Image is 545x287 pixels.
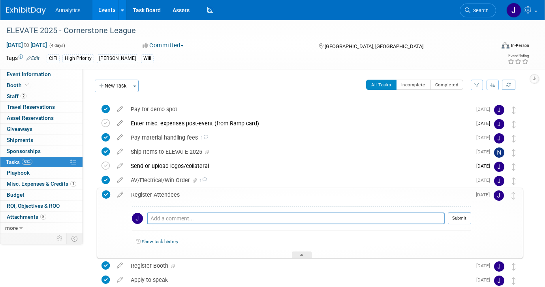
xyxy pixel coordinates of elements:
div: [PERSON_NAME] [97,54,138,63]
a: Misc. Expenses & Credits1 [0,179,83,189]
span: [DATE] [476,192,494,198]
a: edit [113,120,127,127]
a: edit [113,177,127,184]
div: ELEVATE 2025 - Cornerstone League [4,24,485,38]
span: 1 [198,178,207,183]
a: edit [113,262,127,269]
span: [GEOGRAPHIC_DATA], [GEOGRAPHIC_DATA] [325,43,423,49]
a: Giveaways [0,124,83,134]
button: Completed [430,80,464,90]
a: Show task history [142,239,178,244]
span: Attachments [7,214,46,220]
button: Submit [448,212,471,224]
span: Search [470,7,489,13]
td: Personalize Event Tab Strip [53,233,67,244]
div: Will [141,54,154,63]
a: Asset Reservations [0,113,83,123]
span: Playbook [7,170,30,176]
span: [DATE] [476,121,494,126]
span: Misc. Expenses & Credits [7,181,76,187]
span: 1 [198,136,208,141]
a: Sponsorships [0,146,83,157]
span: 2 [21,93,26,99]
div: Register Booth [127,259,472,272]
span: [DATE] [476,135,494,140]
div: In-Person [511,43,529,48]
a: edit [113,134,127,141]
a: Shipments [0,135,83,145]
div: Pay for demo spot [127,102,472,116]
i: Move task [512,163,516,171]
a: edit [113,162,127,170]
img: Julie Grisanti-Cieslak [494,176,504,186]
button: All Tasks [366,80,397,90]
a: edit [113,148,127,155]
span: to [23,42,30,48]
i: Move task [512,263,516,270]
div: Register Attendees [127,188,471,201]
span: [DATE] [476,177,494,183]
span: Tasks [6,159,32,165]
span: more [5,225,18,231]
img: Julie Grisanti-Cieslak [494,119,504,129]
button: Committed [140,41,187,50]
img: Julie Grisanti-Cieslak [506,3,521,18]
a: Refresh [502,80,515,90]
img: Julie Grisanti-Cieslak [494,162,504,172]
span: [DATE] [476,106,494,112]
a: Attachments8 [0,212,83,222]
span: Staff [7,93,26,99]
div: Ship Items to ELEVATE 2025 [127,145,472,158]
div: High Priority [62,54,94,63]
i: Move task [512,106,516,114]
a: Playbook [0,168,83,178]
div: Enter misc. expenses post-event (from Ramp card) [127,117,472,130]
img: ExhibitDay [6,7,46,15]
a: Travel Reservations [0,102,83,112]
div: CIFI [47,54,60,63]
span: (4 days) [49,43,65,48]
div: Event Format [452,41,529,53]
a: Event Information [0,69,83,80]
div: Apply to speak [127,273,472,287]
a: Budget [0,190,83,200]
img: Julie Grisanti-Cieslak [494,276,504,286]
span: Sponsorships [7,148,41,154]
span: Event Information [7,71,51,77]
span: Budget [7,192,24,198]
button: New Task [95,80,131,92]
i: Move task [512,277,516,285]
img: Julie Grisanti-Cieslak [494,133,504,143]
a: ROI, Objectives & ROO [0,201,83,211]
span: Asset Reservations [7,115,54,121]
span: 8 [40,214,46,220]
td: Toggle Event Tabs [67,233,83,244]
span: 80% [22,159,32,165]
span: Travel Reservations [7,104,55,110]
div: Pay material handling fees [127,131,472,144]
img: Julie Grisanti-Cieslak [494,190,504,201]
button: Incomplete [396,80,430,90]
span: [DATE] [DATE] [6,41,47,48]
img: Julie Grisanti-Cieslak [494,105,504,115]
span: [DATE] [476,163,494,169]
i: Move task [512,121,516,128]
img: Julie Grisanti-Cieslak [132,213,143,224]
div: AV/Electrical/Wifi Order [127,173,472,187]
i: Move task [512,135,516,142]
a: Search [460,4,496,17]
span: [DATE] [476,263,494,268]
span: [DATE] [476,149,494,155]
span: [DATE] [476,277,494,283]
span: 1 [70,181,76,187]
div: Send or upload logos/collateral [127,159,472,173]
img: Julie Grisanti-Cieslak [494,261,504,272]
span: Shipments [7,137,33,143]
a: edit [113,191,127,198]
span: Giveaways [7,126,32,132]
a: Booth [0,80,83,91]
span: Aunalytics [55,7,81,13]
div: Event Rating [507,54,529,58]
td: Tags [6,54,39,63]
span: Booth [7,82,31,88]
